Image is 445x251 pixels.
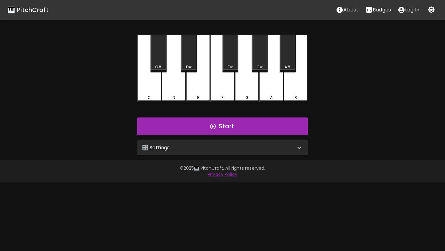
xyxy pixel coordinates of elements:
div: A# [285,64,290,70]
p: Log In [405,6,419,14]
div: C# [155,64,162,70]
div: F [222,95,223,100]
a: 🎹 PitchCraft [7,5,49,15]
p: 🎛️ Settings [142,144,170,151]
a: Privacy Policy [208,171,237,177]
button: account of current user [394,4,423,16]
div: E [197,95,199,100]
div: A [270,95,273,100]
div: G# [256,64,263,70]
button: Start [137,117,308,135]
p: Badges [373,6,391,14]
p: © 2025 🎹 PitchCraft. All rights reserved. [44,165,400,171]
div: C [148,95,151,100]
div: F# [228,64,233,70]
button: About [333,4,362,16]
div: D [172,95,175,100]
div: G [245,95,248,100]
p: About [343,6,358,14]
div: B [295,95,297,100]
div: D# [186,64,192,70]
div: 🎛️ Settings [137,140,308,155]
button: Stats [362,4,394,16]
